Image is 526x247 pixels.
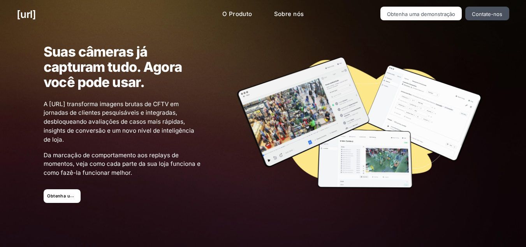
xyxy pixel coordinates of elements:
font: Sobre nós [274,10,304,18]
a: [URL] [17,7,36,22]
font: Contate-nos [472,11,502,17]
a: Sobre nós [268,7,310,22]
font: A [URL] transforma imagens brutas de CFTV em jornadas de clientes pesquisáveis ​​e integradas, de... [44,100,194,143]
font: Da marcação de comportamento aos replays de momentos, veja como cada parte da sua loja funciona e... [44,151,201,177]
a: Contate-nos [465,7,509,20]
font: Obtenha uma demonstração [47,193,109,198]
font: O Produto [222,10,252,18]
font: Suas câmeras já capturam tudo. Agora você pode usar. [44,43,182,90]
a: Obtenha uma demonstração [380,7,462,20]
font: Obtenha uma demonstração [387,11,455,17]
a: O Produto [216,7,259,22]
a: Obtenha uma demonstração [44,189,81,203]
font: [URL] [17,8,36,20]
